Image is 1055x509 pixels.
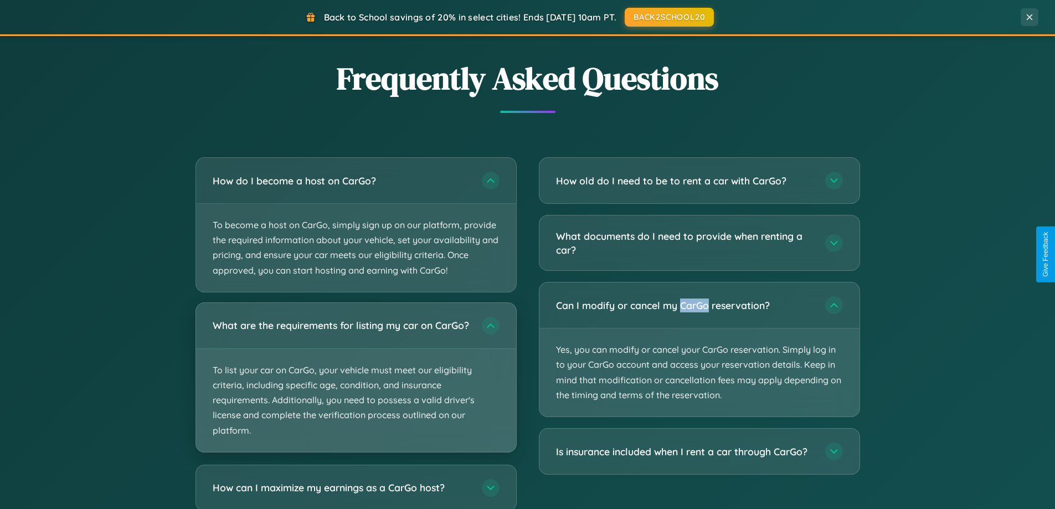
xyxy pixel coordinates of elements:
[556,299,814,312] h3: Can I modify or cancel my CarGo reservation?
[213,481,471,495] h3: How can I maximize my earnings as a CarGo host?
[539,328,860,417] p: Yes, you can modify or cancel your CarGo reservation. Simply log in to your CarGo account and acc...
[195,57,860,100] h2: Frequently Asked Questions
[556,229,814,256] h3: What documents do I need to provide when renting a car?
[196,349,516,452] p: To list your car on CarGo, your vehicle must meet our eligibility criteria, including specific ag...
[213,318,471,332] h3: What are the requirements for listing my car on CarGo?
[625,8,714,27] button: BACK2SCHOOL20
[556,174,814,188] h3: How old do I need to be to rent a car with CarGo?
[1042,232,1049,277] div: Give Feedback
[324,12,616,23] span: Back to School savings of 20% in select cities! Ends [DATE] 10am PT.
[556,445,814,459] h3: Is insurance included when I rent a car through CarGo?
[196,204,516,292] p: To become a host on CarGo, simply sign up on our platform, provide the required information about...
[213,174,471,188] h3: How do I become a host on CarGo?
